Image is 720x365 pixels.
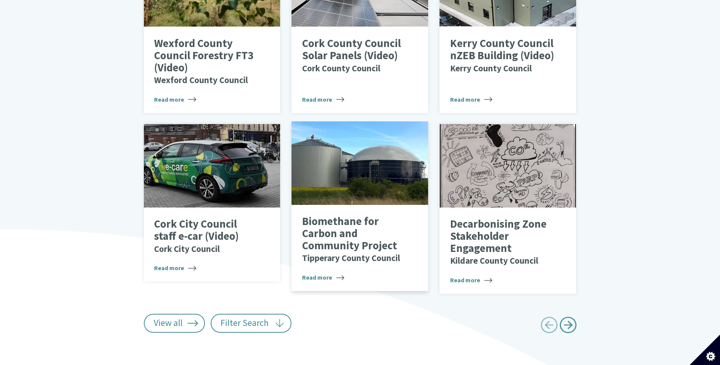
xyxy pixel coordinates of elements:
[154,243,220,254] small: Cork City Council
[559,314,577,339] a: Next page
[450,38,555,74] p: Kerry County Council nZEB Building (Video)
[154,38,258,86] p: Wexford County Council Forestry FT3 (Video)
[302,38,406,74] p: Cork County Council Solar Panels (Video)
[450,63,532,74] small: Kerry County Council
[144,314,205,333] a: View all
[211,314,291,333] button: Filter Search
[440,124,576,294] a: Decarbonising Zone Stakeholder EngagementKildare County Council Read more
[450,218,555,266] p: Decarbonising Zone Stakeholder Engagement
[450,95,492,104] span: Read more
[144,124,280,282] a: Cork City Council staff e-car (Video)Cork City Council Read more
[302,63,380,74] small: Cork County Council
[291,121,428,291] a: Biomethane for Carbon and Community ProjectTipperary County Council Read more
[302,252,400,263] small: Tipperary County Council
[690,335,720,365] button: Set cookie preferences
[302,95,344,104] span: Read more
[154,218,258,254] p: Cork City Council staff e-car (Video)
[450,275,492,285] span: Read more
[154,74,248,85] small: Wexford County Council
[450,255,538,266] small: Kildare County Council
[154,95,196,104] span: Read more
[302,216,406,264] p: Biomethane for Carbon and Community Project
[154,263,196,272] span: Read more
[302,273,344,282] span: Read more
[540,314,558,339] a: Previous page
